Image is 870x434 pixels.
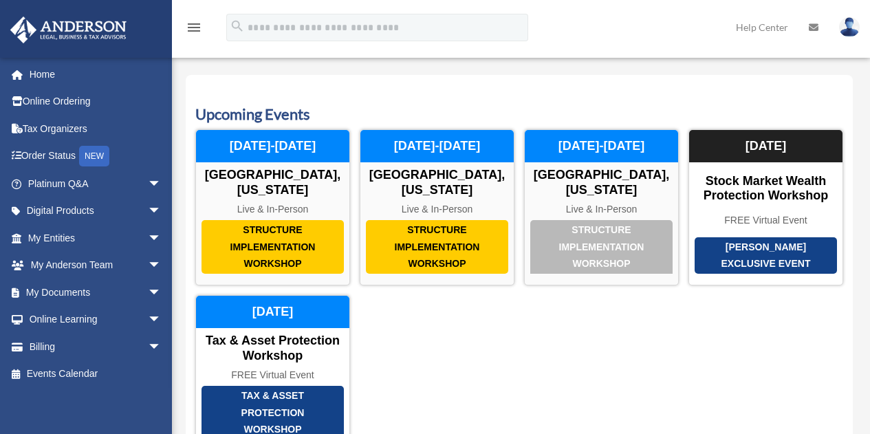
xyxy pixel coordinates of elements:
[360,168,514,197] div: [GEOGRAPHIC_DATA], [US_STATE]
[689,174,842,204] div: Stock Market Wealth Protection Workshop
[524,129,679,285] a: Structure Implementation Workshop [GEOGRAPHIC_DATA], [US_STATE] Live & In-Person [DATE]-[DATE]
[10,88,182,116] a: Online Ordering
[10,360,175,388] a: Events Calendar
[196,168,349,197] div: [GEOGRAPHIC_DATA], [US_STATE]
[360,129,514,285] a: Structure Implementation Workshop [GEOGRAPHIC_DATA], [US_STATE] Live & In-Person [DATE]-[DATE]
[360,204,514,215] div: Live & In-Person
[186,19,202,36] i: menu
[10,61,182,88] a: Home
[6,17,131,43] img: Anderson Advisors Platinum Portal
[839,17,860,37] img: User Pic
[695,237,837,274] div: [PERSON_NAME] Exclusive Event
[202,220,344,274] div: Structure Implementation Workshop
[525,130,678,163] div: [DATE]-[DATE]
[148,306,175,334] span: arrow_drop_down
[148,224,175,252] span: arrow_drop_down
[10,252,182,279] a: My Anderson Teamarrow_drop_down
[148,279,175,307] span: arrow_drop_down
[530,220,673,274] div: Structure Implementation Workshop
[525,204,678,215] div: Live & In-Person
[148,197,175,226] span: arrow_drop_down
[196,296,349,329] div: [DATE]
[148,333,175,361] span: arrow_drop_down
[79,146,109,166] div: NEW
[366,220,508,274] div: Structure Implementation Workshop
[195,104,843,125] h3: Upcoming Events
[10,170,182,197] a: Platinum Q&Aarrow_drop_down
[688,129,843,285] a: [PERSON_NAME] Exclusive Event Stock Market Wealth Protection Workshop FREE Virtual Event [DATE]
[689,215,842,226] div: FREE Virtual Event
[10,224,182,252] a: My Entitiesarrow_drop_down
[196,130,349,163] div: [DATE]-[DATE]
[10,142,182,171] a: Order StatusNEW
[10,306,182,334] a: Online Learningarrow_drop_down
[148,170,175,198] span: arrow_drop_down
[196,334,349,363] div: Tax & Asset Protection Workshop
[10,115,182,142] a: Tax Organizers
[196,369,349,381] div: FREE Virtual Event
[186,24,202,36] a: menu
[10,197,182,225] a: Digital Productsarrow_drop_down
[10,333,182,360] a: Billingarrow_drop_down
[525,168,678,197] div: [GEOGRAPHIC_DATA], [US_STATE]
[10,279,182,306] a: My Documentsarrow_drop_down
[148,252,175,280] span: arrow_drop_down
[196,204,349,215] div: Live & In-Person
[360,130,514,163] div: [DATE]-[DATE]
[230,19,245,34] i: search
[689,130,842,163] div: [DATE]
[195,129,350,285] a: Structure Implementation Workshop [GEOGRAPHIC_DATA], [US_STATE] Live & In-Person [DATE]-[DATE]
